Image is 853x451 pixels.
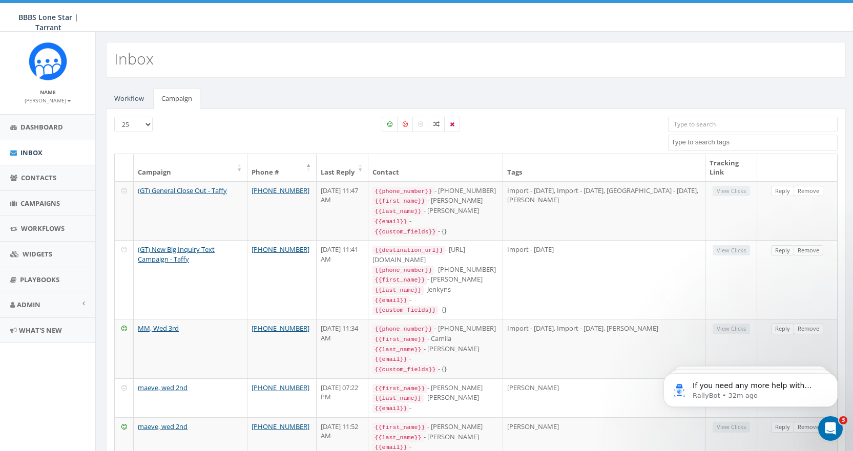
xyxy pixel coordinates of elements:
[372,274,498,285] div: - [PERSON_NAME]
[372,286,423,295] code: {{last_name}}
[317,181,368,241] td: [DATE] 11:47 AM
[317,154,368,181] th: Last Reply: activate to sort column ascending
[372,354,498,364] div: -
[372,285,498,295] div: - Jenkyns
[372,364,498,374] div: - {}
[372,305,498,315] div: - {}
[705,154,757,181] th: Tracking Link
[372,187,434,196] code: {{phone_number}}
[412,117,429,132] label: Neutral
[372,422,498,432] div: - [PERSON_NAME]
[252,422,309,431] a: [PHONE_NUMBER]
[771,324,794,334] a: Reply
[372,245,498,264] div: - [URL][DOMAIN_NAME]
[771,245,794,256] a: Reply
[106,88,152,109] a: Workflow
[372,275,427,285] code: {{first_name}}
[372,335,427,344] code: {{first_name}}
[138,383,188,392] a: maeve, wed 2nd
[317,378,368,417] td: [DATE] 07:22 PM
[317,240,368,319] td: [DATE] 11:41 AM
[428,117,445,132] label: Mixed
[372,206,498,216] div: - [PERSON_NAME]
[372,394,423,403] code: {{last_name}}
[372,404,409,413] code: {{email}}
[372,227,438,237] code: {{custom_fields}}
[20,275,59,284] span: Playbooks
[372,306,438,315] code: {{custom_fields}}
[503,378,706,417] td: [PERSON_NAME]
[252,383,309,392] a: [PHONE_NUMBER]
[25,97,71,104] small: [PERSON_NAME]
[648,352,853,423] iframe: Intercom notifications message
[25,95,71,104] a: [PERSON_NAME]
[668,117,838,132] input: Type to search
[503,154,706,181] th: Tags
[317,319,368,378] td: [DATE] 11:34 AM
[372,265,498,275] div: - [PHONE_NUMBER]
[382,117,398,132] label: Positive
[372,433,423,442] code: {{last_name}}
[21,224,65,233] span: Workflows
[372,196,498,206] div: - [PERSON_NAME]
[18,12,78,32] span: BBBS Lone Star | Tarrant
[794,245,823,256] a: Remove
[771,422,794,433] a: Reply
[252,186,309,195] a: [PHONE_NUMBER]
[794,324,823,334] a: Remove
[20,148,43,157] span: Inbox
[252,324,309,333] a: [PHONE_NUMBER]
[247,154,317,181] th: Phone #: activate to sort column descending
[372,295,498,305] div: -
[372,197,427,206] code: {{first_name}}
[29,42,67,80] img: Rally_Corp_Icon_1.png
[138,422,188,431] a: maeve, wed 2nd
[20,122,63,132] span: Dashboard
[20,199,60,208] span: Campaigns
[372,324,498,334] div: - [PHONE_NUMBER]
[372,344,498,354] div: - [PERSON_NAME]
[372,345,423,354] code: {{last_name}}
[372,384,427,393] code: {{first_name}}
[372,217,409,226] code: {{email}}
[40,89,56,96] small: Name
[372,432,498,442] div: - [PERSON_NAME]
[134,154,247,181] th: Campaign: activate to sort column ascending
[794,422,823,433] a: Remove
[138,324,179,333] a: MM, Wed 3rd
[372,325,434,334] code: {{phone_number}}
[372,355,409,364] code: {{email}}
[21,173,56,182] span: Contacts
[372,207,423,216] code: {{last_name}}
[503,319,706,378] td: Import - [DATE], Import - [DATE], [PERSON_NAME]
[794,186,823,197] a: Remove
[671,138,837,147] textarea: Search
[372,246,445,255] code: {{destination_url}}
[114,50,154,67] h2: Inbox
[372,296,409,305] code: {{email}}
[372,334,498,344] div: - Camila
[771,186,794,197] a: Reply
[818,416,843,441] iframe: Intercom live chat
[17,300,40,309] span: Admin
[138,186,227,195] a: (GT) General Close Out - Taffy
[839,416,847,424] span: 3
[372,186,498,196] div: - [PHONE_NUMBER]
[503,240,706,319] td: Import - [DATE]
[372,393,498,403] div: - [PERSON_NAME]
[397,117,413,132] label: Negative
[252,245,309,254] a: [PHONE_NUMBER]
[372,365,438,374] code: {{custom_fields}}
[23,249,52,259] span: Widgets
[372,226,498,237] div: - {}
[372,383,498,393] div: - [PERSON_NAME]
[153,88,200,109] a: Campaign
[372,423,427,432] code: {{first_name}}
[372,403,498,413] div: -
[372,216,498,226] div: -
[138,245,215,264] a: (GT) New Big Inquiry Text Campaign - Taffy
